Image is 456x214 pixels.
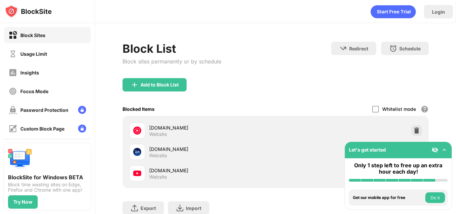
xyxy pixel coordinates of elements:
[425,192,445,203] button: Do it
[399,46,421,51] div: Schedule
[8,182,87,193] div: Block time wasting sites on Edge, Firefox and Chrome with one app!
[349,46,368,51] div: Redirect
[141,82,179,87] div: Add to Block List
[432,147,438,153] img: eye-not-visible.svg
[149,153,167,159] div: Website
[123,58,221,65] div: Block sites permanently or by schedule
[349,162,448,175] div: Only 1 step left to free up an extra hour each day!
[9,87,17,95] img: focus-off.svg
[123,106,155,112] div: Blocked Items
[149,146,276,153] div: [DOMAIN_NAME]
[133,127,141,135] img: favicons
[149,124,276,131] div: [DOMAIN_NAME]
[186,205,201,211] div: Import
[9,68,17,77] img: insights-off.svg
[149,167,276,174] div: [DOMAIN_NAME]
[20,88,48,94] div: Focus Mode
[20,32,45,38] div: Block Sites
[78,125,86,133] img: lock-menu.svg
[8,147,32,171] img: push-desktop.svg
[20,107,68,113] div: Password Protection
[133,148,141,156] img: favicons
[9,50,17,58] img: time-usage-off.svg
[9,125,17,133] img: customize-block-page-off.svg
[9,106,17,114] img: password-protection-off.svg
[371,5,416,18] div: animation
[20,126,64,132] div: Custom Block Page
[133,169,141,177] img: favicons
[353,195,424,200] div: Get our mobile app for free
[20,51,47,57] div: Usage Limit
[20,70,39,75] div: Insights
[141,205,156,211] div: Export
[9,31,17,39] img: block-on.svg
[123,42,221,55] div: Block List
[441,147,448,153] img: omni-setup-toggle.svg
[149,131,167,137] div: Website
[432,9,445,15] div: Login
[78,106,86,114] img: lock-menu.svg
[382,106,416,112] div: Whitelist mode
[149,174,167,180] div: Website
[349,147,386,153] div: Let's get started
[5,5,52,18] img: logo-blocksite.svg
[8,174,87,181] div: BlockSite for Windows BETA
[13,199,32,205] div: Try Now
